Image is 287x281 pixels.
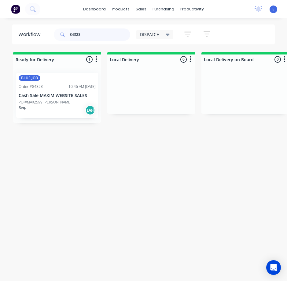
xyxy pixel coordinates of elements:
div: Open Intercom Messenger [266,260,281,275]
p: Req. [19,105,26,111]
div: products [109,5,133,14]
div: sales [133,5,149,14]
div: Del [85,105,95,115]
div: purchasing [149,5,177,14]
span: E [272,6,274,12]
div: Order #84323 [19,84,43,89]
div: Workflow [18,31,43,38]
span: DISPATCH [140,31,160,38]
img: Factory [11,5,20,14]
div: BLUE JOB [19,75,40,81]
div: 10:46 AM [DATE] [68,84,96,89]
div: productivity [177,5,207,14]
div: BLUE JOBOrder #8432310:46 AM [DATE]Cash Sale MAXIM WEBSITE SALESPO #MAX2599 [PERSON_NAME]Req.Del [16,73,98,118]
p: Cash Sale MAXIM WEBSITE SALES [19,93,96,98]
a: dashboard [80,5,109,14]
input: Search for orders... [70,28,130,41]
p: PO #MAX2599 [PERSON_NAME] [19,99,72,105]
